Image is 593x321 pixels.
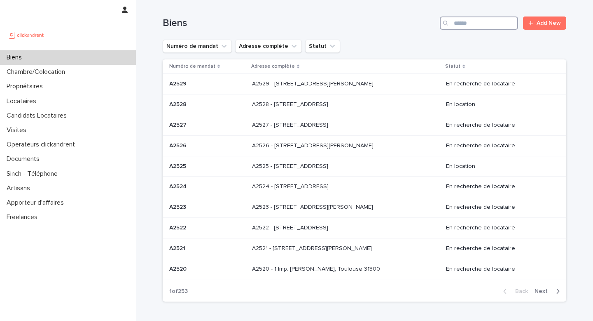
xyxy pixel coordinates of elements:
[163,197,566,218] tr: A2523A2523 A2523 - [STREET_ADDRESS][PERSON_NAME]A2523 - [STREET_ADDRESS][PERSON_NAME] En recherch...
[163,40,232,53] button: Numéro de mandat
[3,112,73,120] p: Candidats Locataires
[252,264,382,273] p: A2520 - 1 Imp. [PERSON_NAME], Toulouse 31300
[252,99,330,108] p: A2528 - [STREET_ADDRESS]
[169,202,188,211] p: A2523
[169,62,215,71] p: Numéro de mandat
[169,141,188,149] p: A2526
[446,80,553,87] p: En recherche de locataire
[3,155,46,163] p: Documents
[252,223,330,231] p: A2522 - [STREET_ADDRESS]
[535,288,553,294] span: Next
[169,223,188,231] p: A2522
[252,79,375,87] p: A2529 - 14 rue Honoré de Balzac, Garges-lès-Gonesse 95140
[440,17,518,30] input: Search
[446,266,553,273] p: En recherche de locataire
[163,94,566,115] tr: A2528A2528 A2528 - [STREET_ADDRESS]A2528 - [STREET_ADDRESS] En location
[252,202,375,211] p: A2523 - 18 quai Alphonse Le Gallo, Boulogne-Billancourt 92100
[169,264,188,273] p: A2520
[531,288,566,295] button: Next
[446,245,553,252] p: En recherche de locataire
[163,259,566,279] tr: A2520A2520 A2520 - 1 Imp. [PERSON_NAME], Toulouse 31300A2520 - 1 Imp. [PERSON_NAME], Toulouse 313...
[446,163,553,170] p: En location
[3,213,44,221] p: Freelances
[3,54,28,61] p: Biens
[169,99,188,108] p: A2528
[3,141,82,149] p: Operateurs clickandrent
[3,126,33,134] p: Visites
[446,122,553,129] p: En recherche de locataire
[446,142,553,149] p: En recherche de locataire
[537,20,561,26] span: Add New
[252,182,330,190] p: A2524 - [STREET_ADDRESS]
[510,288,528,294] span: Back
[163,281,194,302] p: 1 of 253
[523,17,566,30] a: Add New
[163,74,566,94] tr: A2529A2529 A2529 - [STREET_ADDRESS][PERSON_NAME]A2529 - [STREET_ADDRESS][PERSON_NAME] En recherch...
[169,79,188,87] p: A2529
[169,182,188,190] p: A2524
[497,288,531,295] button: Back
[3,184,37,192] p: Artisans
[445,62,460,71] p: Statut
[252,120,330,129] p: A2527 - [STREET_ADDRESS]
[163,115,566,135] tr: A2527A2527 A2527 - [STREET_ADDRESS]A2527 - [STREET_ADDRESS] En recherche de locataire
[446,204,553,211] p: En recherche de locataire
[163,238,566,259] tr: A2521A2521 A2521 - [STREET_ADDRESS][PERSON_NAME]A2521 - [STREET_ADDRESS][PERSON_NAME] En recherch...
[446,101,553,108] p: En location
[252,141,375,149] p: A2526 - [STREET_ADDRESS][PERSON_NAME]
[3,170,64,178] p: Sinch - Téléphone
[305,40,340,53] button: Statut
[163,135,566,156] tr: A2526A2526 A2526 - [STREET_ADDRESS][PERSON_NAME]A2526 - [STREET_ADDRESS][PERSON_NAME] En recherch...
[3,199,70,207] p: Apporteur d'affaires
[251,62,295,71] p: Adresse complète
[163,156,566,177] tr: A2525A2525 A2525 - [STREET_ADDRESS]A2525 - [STREET_ADDRESS] En location
[169,243,187,252] p: A2521
[163,177,566,197] tr: A2524A2524 A2524 - [STREET_ADDRESS]A2524 - [STREET_ADDRESS] En recherche de locataire
[3,83,49,90] p: Propriétaires
[163,217,566,238] tr: A2522A2522 A2522 - [STREET_ADDRESS]A2522 - [STREET_ADDRESS] En recherche de locataire
[7,27,47,43] img: UCB0brd3T0yccxBKYDjQ
[252,161,330,170] p: A2525 - [STREET_ADDRESS]
[163,17,437,29] h1: Biens
[3,97,43,105] p: Locataires
[252,243,374,252] p: A2521 - 44 avenue François Mansart, Maisons-Laffitte 78600
[446,183,553,190] p: En recherche de locataire
[169,161,188,170] p: A2525
[3,68,72,76] p: Chambre/Colocation
[446,224,553,231] p: En recherche de locataire
[235,40,302,53] button: Adresse complète
[169,120,188,129] p: A2527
